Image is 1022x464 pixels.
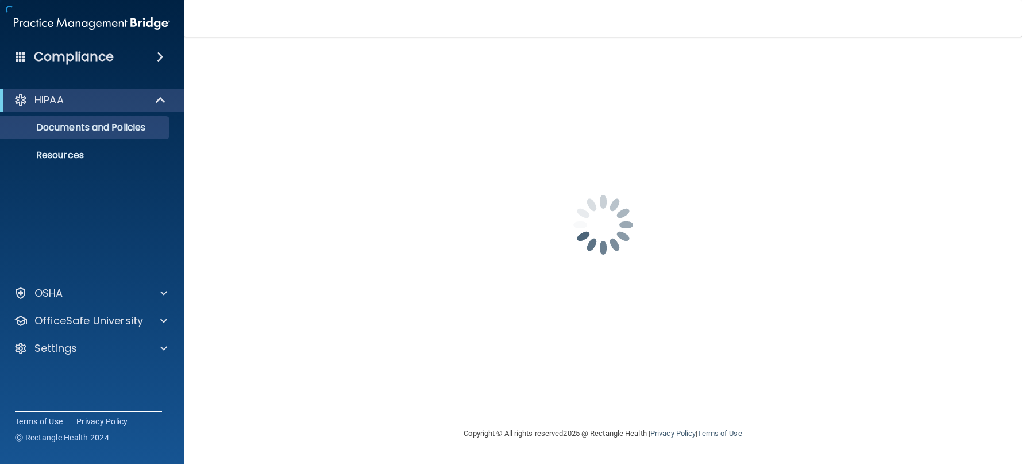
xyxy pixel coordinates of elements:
p: OSHA [34,286,63,300]
img: PMB logo [14,12,170,35]
p: Documents and Policies [7,122,164,133]
a: Privacy Policy [650,429,696,438]
img: spinner.e123f6fc.gif [546,167,661,282]
p: OfficeSafe University [34,314,143,328]
a: Terms of Use [15,416,63,427]
a: Privacy Policy [76,416,128,427]
a: HIPAA [14,93,167,107]
span: Ⓒ Rectangle Health 2024 [15,432,109,443]
p: HIPAA [34,93,64,107]
h4: Compliance [34,49,114,65]
div: Copyright © All rights reserved 2025 @ Rectangle Health | | [394,415,813,452]
a: OSHA [14,286,167,300]
p: Resources [7,149,164,161]
a: Settings [14,342,167,355]
a: OfficeSafe University [14,314,167,328]
p: Settings [34,342,77,355]
a: Terms of Use [697,429,742,438]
